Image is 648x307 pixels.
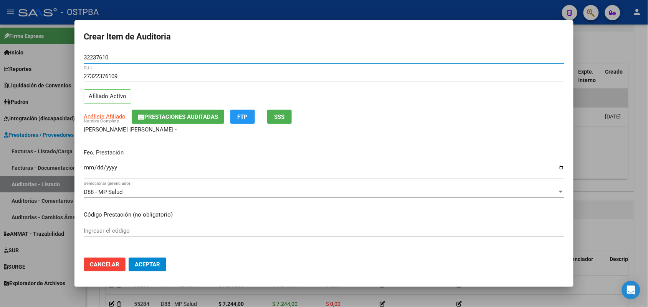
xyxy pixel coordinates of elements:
[90,261,119,268] span: Cancelar
[230,110,255,124] button: FTP
[84,89,131,104] p: Afiliado Activo
[274,113,285,120] span: SSS
[144,113,218,120] span: Prestaciones Auditadas
[84,148,564,157] p: Fec. Prestación
[84,258,126,271] button: Cancelar
[267,110,292,124] button: SSS
[622,281,640,299] div: Open Intercom Messenger
[132,110,224,124] button: Prestaciones Auditadas
[84,30,564,44] h2: Crear Item de Auditoria
[84,210,564,219] p: Código Prestación (no obligatorio)
[238,113,248,120] span: FTP
[84,250,564,258] p: Precio
[84,113,126,120] span: Análisis Afiliado
[135,261,160,268] span: Aceptar
[129,258,166,271] button: Aceptar
[84,189,122,195] span: D88 - MP Salud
